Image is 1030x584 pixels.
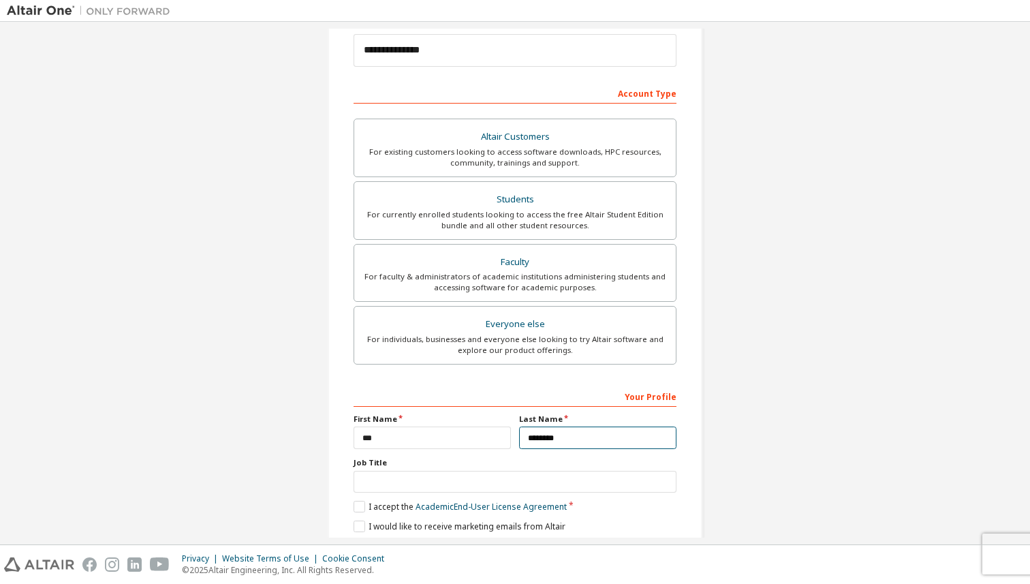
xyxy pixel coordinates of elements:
[362,190,668,209] div: Students
[82,557,97,572] img: facebook.svg
[362,253,668,272] div: Faculty
[354,82,676,104] div: Account Type
[362,147,668,168] div: For existing customers looking to access software downloads, HPC resources, community, trainings ...
[362,209,668,231] div: For currently enrolled students looking to access the free Altair Student Edition bundle and all ...
[362,127,668,147] div: Altair Customers
[4,557,74,572] img: altair_logo.svg
[416,501,567,512] a: Academic End-User License Agreement
[182,553,222,564] div: Privacy
[150,557,170,572] img: youtube.svg
[222,553,322,564] div: Website Terms of Use
[354,501,567,512] label: I accept the
[127,557,142,572] img: linkedin.svg
[7,4,177,18] img: Altair One
[519,414,676,425] label: Last Name
[362,271,668,293] div: For faculty & administrators of academic institutions administering students and accessing softwa...
[362,315,668,334] div: Everyone else
[105,557,119,572] img: instagram.svg
[354,457,676,468] label: Job Title
[354,521,565,532] label: I would like to receive marketing emails from Altair
[362,334,668,356] div: For individuals, businesses and everyone else looking to try Altair software and explore our prod...
[354,385,676,407] div: Your Profile
[354,414,511,425] label: First Name
[182,564,392,576] p: © 2025 Altair Engineering, Inc. All Rights Reserved.
[322,553,392,564] div: Cookie Consent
